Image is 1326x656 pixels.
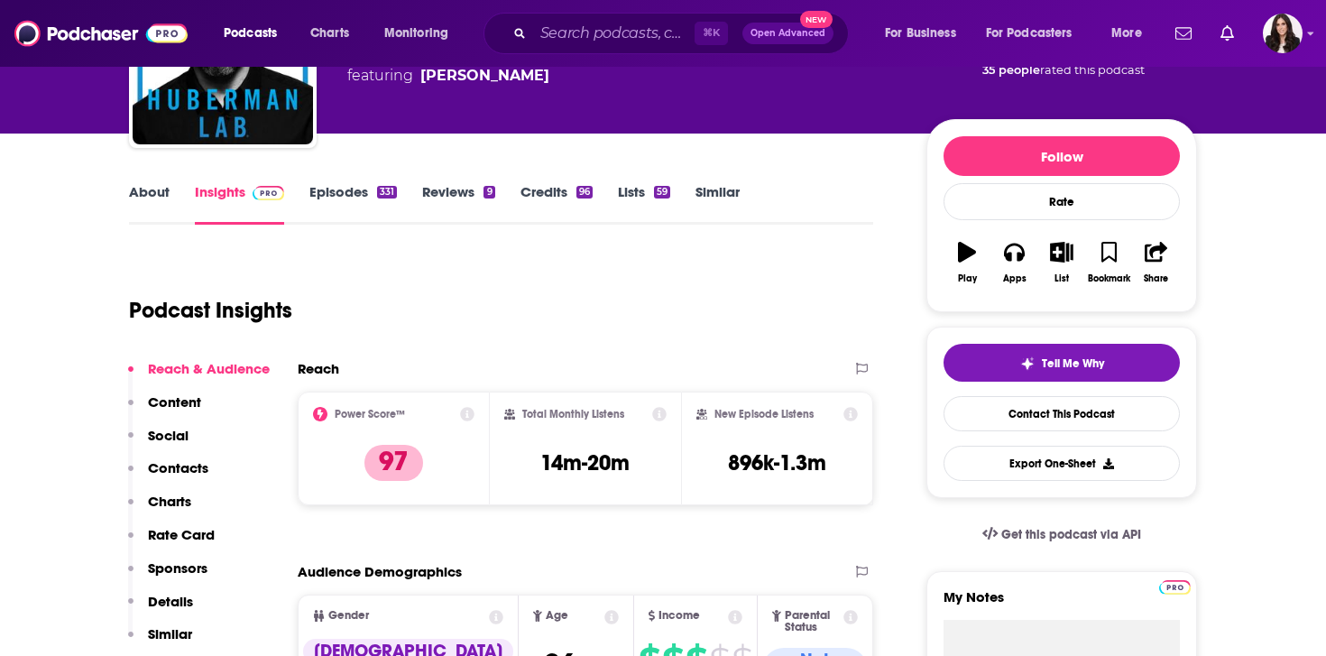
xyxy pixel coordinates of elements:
[1054,273,1069,284] div: List
[148,526,215,543] p: Rate Card
[148,625,192,642] p: Similar
[128,393,201,427] button: Content
[128,559,207,593] button: Sponsors
[309,183,397,225] a: Episodes331
[298,563,462,580] h2: Audience Demographics
[420,65,549,87] a: Dr. Andrew Huberman
[520,183,593,225] a: Credits96
[742,23,833,44] button: Open AdvancedNew
[944,230,990,295] button: Play
[522,408,624,420] h2: Total Monthly Listens
[750,29,825,38] span: Open Advanced
[1085,230,1132,295] button: Bookmark
[148,559,207,577] p: Sponsors
[195,183,284,225] a: InsightsPodchaser Pro
[944,446,1180,481] button: Export One-Sheet
[944,183,1180,220] div: Rate
[1020,356,1035,371] img: tell me why sparkle
[1263,14,1303,53] img: User Profile
[1001,527,1141,542] span: Get this podcast via API
[1168,18,1199,49] a: Show notifications dropdown
[695,22,728,45] span: ⌘ K
[1088,273,1130,284] div: Bookmark
[298,360,339,377] h2: Reach
[364,445,423,481] p: 97
[1144,273,1168,284] div: Share
[1042,356,1104,371] span: Tell Me Why
[372,19,472,48] button: open menu
[347,65,611,87] span: featuring
[224,21,277,46] span: Podcasts
[1133,230,1180,295] button: Share
[148,493,191,510] p: Charts
[211,19,300,48] button: open menu
[885,21,956,46] span: For Business
[533,19,695,48] input: Search podcasts, credits, & more...
[800,11,833,28] span: New
[872,19,979,48] button: open menu
[1213,18,1241,49] a: Show notifications dropdown
[299,19,360,48] a: Charts
[968,513,1156,557] a: Get this podcast via API
[128,526,215,559] button: Rate Card
[128,593,193,626] button: Details
[974,19,1099,48] button: open menu
[576,186,593,199] div: 96
[328,610,369,622] span: Gender
[148,459,208,476] p: Contacts
[384,21,448,46] span: Monitoring
[1159,577,1191,595] a: Pro website
[540,449,630,476] h3: 14m-20m
[728,449,826,476] h3: 896k-1.3m
[128,493,191,526] button: Charts
[129,183,170,225] a: About
[1263,14,1303,53] span: Logged in as RebeccaShapiro
[310,21,349,46] span: Charts
[1003,273,1027,284] div: Apps
[958,273,977,284] div: Play
[944,344,1180,382] button: tell me why sparkleTell Me Why
[1099,19,1165,48] button: open menu
[1038,230,1085,295] button: List
[944,136,1180,176] button: Follow
[483,186,494,199] div: 9
[128,360,270,393] button: Reach & Audience
[148,360,270,377] p: Reach & Audience
[148,427,189,444] p: Social
[618,183,670,225] a: Lists59
[990,230,1037,295] button: Apps
[129,297,292,324] h1: Podcast Insights
[1263,14,1303,53] button: Show profile menu
[944,396,1180,431] a: Contact This Podcast
[546,610,568,622] span: Age
[714,408,814,420] h2: New Episode Listens
[982,63,1040,77] span: 35 people
[654,186,670,199] div: 59
[1159,580,1191,595] img: Podchaser Pro
[128,459,208,493] button: Contacts
[335,408,405,420] h2: Power Score™
[148,593,193,610] p: Details
[422,183,494,225] a: Reviews9
[785,610,841,633] span: Parental Status
[1111,21,1142,46] span: More
[658,610,700,622] span: Income
[695,183,740,225] a: Similar
[944,588,1180,620] label: My Notes
[1040,63,1145,77] span: rated this podcast
[986,21,1073,46] span: For Podcasters
[377,186,397,199] div: 331
[128,427,189,460] button: Social
[148,393,201,411] p: Content
[501,13,866,54] div: Search podcasts, credits, & more...
[14,16,188,51] img: Podchaser - Follow, Share and Rate Podcasts
[253,186,284,200] img: Podchaser Pro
